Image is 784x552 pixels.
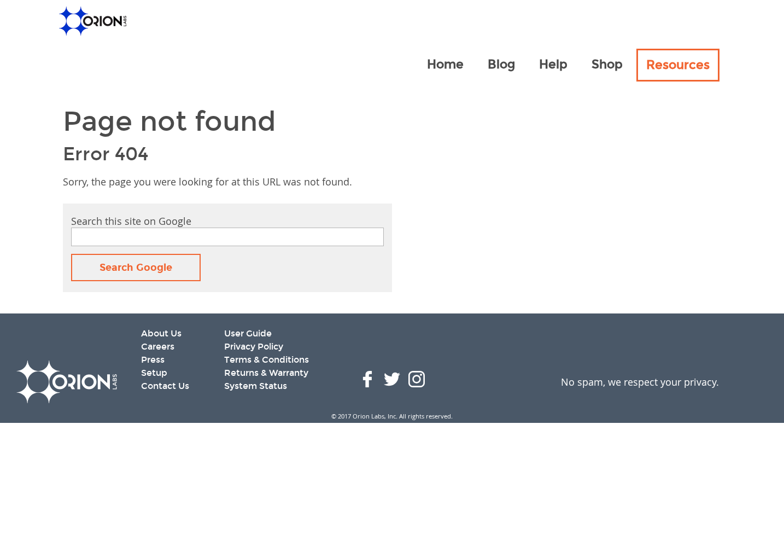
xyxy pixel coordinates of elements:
img: orionlabs [16,360,118,404]
img: instagram-logo.svg [408,371,425,387]
a: Help [530,49,576,82]
a: Home [418,49,472,82]
a: Shop [582,49,631,82]
a: System Status [224,380,343,393]
p: © 2017 Orion Labs, Inc. All rights reserved. [16,410,769,423]
a: Press [141,353,224,367]
a: Terms & Conditions [224,353,343,367]
a: Resources [636,49,719,82]
a: Contact Us [141,380,224,393]
img: twitter-logo.svg [384,371,400,387]
div: Navigation Menu [418,48,723,82]
a: Privacy Policy [224,340,343,353]
a: Careers [141,340,224,353]
p: Sorry, the page you were looking for at this URL was not found. [63,175,722,188]
a: User Guide [224,327,343,340]
a: About Us [141,327,224,340]
label: Search this site on Google [71,214,191,228]
h2: Error 404 [63,143,722,165]
a: Setup [141,367,224,380]
img: facebook-logo.svg [359,371,376,387]
a: Blog [478,49,524,82]
img: OrionLabs [59,7,126,36]
a: Search Google [71,254,201,281]
p: No spam, we respect your privacy. [511,375,769,388]
h1: Page not found [63,108,722,135]
a: Returns & Warranty [224,367,343,380]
